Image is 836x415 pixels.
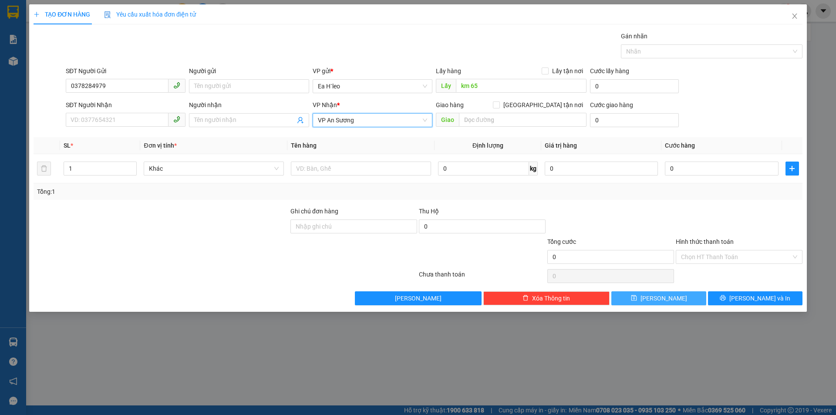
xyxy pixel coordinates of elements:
[297,117,304,124] span: user-add
[66,100,185,110] div: SĐT Người Nhận
[549,66,587,76] span: Lấy tận nơi
[419,208,439,215] span: Thu Hộ
[785,162,799,175] button: plus
[456,79,587,93] input: Dọc đường
[189,66,309,76] div: Người gửi
[500,100,587,110] span: [GEOGRAPHIC_DATA] tận nơi
[290,219,417,233] input: Ghi chú đơn hàng
[545,142,577,149] span: Giá trị hàng
[395,294,442,303] span: [PERSON_NAME]
[590,101,633,108] label: Cước giao hàng
[318,80,427,93] span: Ea H`leo
[318,114,427,127] span: VP An Sương
[547,238,576,245] span: Tổng cước
[418,270,546,285] div: Chưa thanh toán
[791,13,798,20] span: close
[590,113,679,127] input: Cước giao hàng
[149,162,279,175] span: Khác
[37,162,51,175] button: delete
[665,142,695,149] span: Cước hàng
[144,142,176,149] span: Đơn vị tính
[104,11,196,18] span: Yêu cầu xuất hóa đơn điện tử
[37,187,323,196] div: Tổng: 1
[676,238,734,245] label: Hình thức thanh toán
[291,142,317,149] span: Tên hàng
[291,162,431,175] input: VD: Bàn, Ghế
[720,295,726,302] span: printer
[708,291,802,305] button: printer[PERSON_NAME] và In
[786,165,799,172] span: plus
[532,294,570,303] span: Xóa Thông tin
[436,79,456,93] span: Lấy
[729,294,790,303] span: [PERSON_NAME] và In
[483,291,610,305] button: deleteXóa Thông tin
[640,294,687,303] span: [PERSON_NAME]
[436,101,464,108] span: Giao hàng
[436,113,459,127] span: Giao
[472,142,503,149] span: Định lượng
[64,142,71,149] span: SL
[590,79,679,93] input: Cước lấy hàng
[459,113,587,127] input: Dọc đường
[529,162,538,175] span: kg
[173,116,180,123] span: phone
[189,100,309,110] div: Người nhận
[590,67,629,74] label: Cước lấy hàng
[545,162,658,175] input: 0
[631,295,637,302] span: save
[34,11,90,18] span: TẠO ĐƠN HÀNG
[290,208,338,215] label: Ghi chú đơn hàng
[522,295,529,302] span: delete
[436,67,461,74] span: Lấy hàng
[621,33,647,40] label: Gán nhãn
[355,291,482,305] button: [PERSON_NAME]
[782,4,807,29] button: Close
[611,291,706,305] button: save[PERSON_NAME]
[34,11,40,17] span: plus
[313,101,337,108] span: VP Nhận
[104,11,111,18] img: icon
[66,66,185,76] div: SĐT Người Gửi
[173,82,180,89] span: phone
[313,66,432,76] div: VP gửi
